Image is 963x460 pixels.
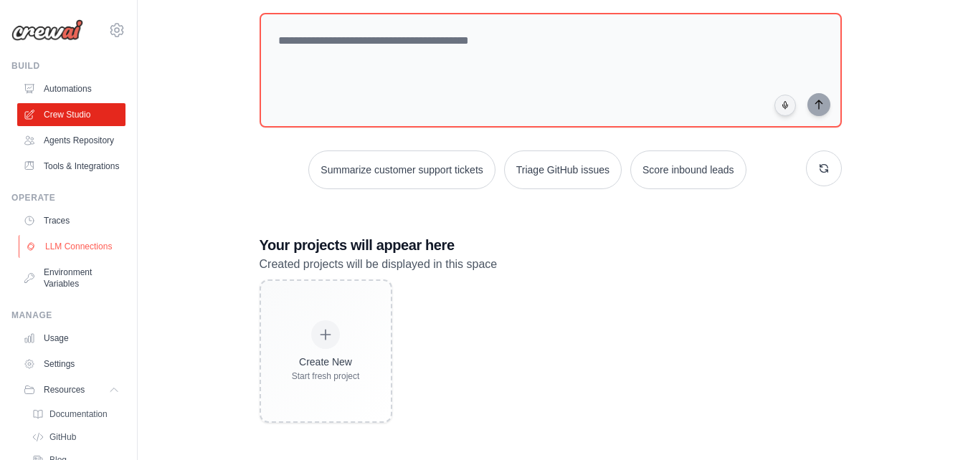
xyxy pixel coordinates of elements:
a: Agents Repository [17,129,125,152]
span: Resources [44,384,85,396]
a: Automations [17,77,125,100]
button: Get new suggestions [806,150,842,186]
div: Build [11,60,125,72]
button: Triage GitHub issues [504,150,622,189]
span: Documentation [49,408,108,420]
p: Created projects will be displayed in this space [260,255,842,274]
a: Settings [17,353,125,375]
div: Start fresh project [292,370,360,382]
button: Score inbound leads [630,150,746,189]
a: Traces [17,209,125,232]
button: Click to speak your automation idea [774,95,796,116]
img: Logo [11,19,83,41]
button: Resources [17,378,125,401]
div: Manage [11,310,125,321]
div: Operate [11,192,125,203]
button: Summarize customer support tickets [308,150,495,189]
a: Crew Studio [17,103,125,126]
a: LLM Connections [19,235,127,258]
a: Tools & Integrations [17,155,125,178]
a: GitHub [26,427,125,447]
a: Documentation [26,404,125,424]
h3: Your projects will appear here [260,235,842,255]
span: GitHub [49,431,76,443]
a: Environment Variables [17,261,125,295]
a: Usage [17,327,125,350]
div: Create New [292,355,360,369]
